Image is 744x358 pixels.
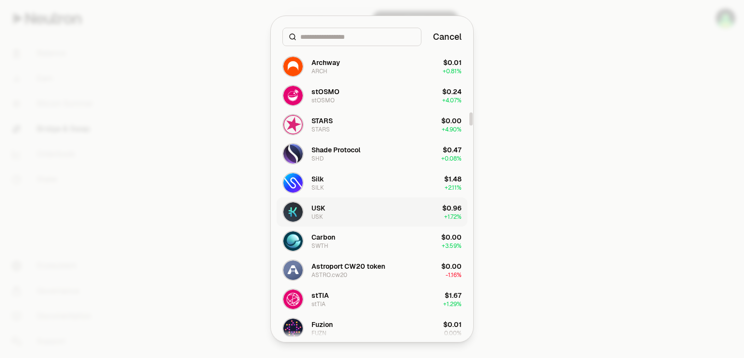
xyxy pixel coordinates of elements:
button: SHD LogoShade ProtocolSHD$0.47+0.08% [277,139,467,168]
button: ARCH LogoArchwayARCH$0.01+0.81% [277,52,467,81]
img: USK Logo [283,202,303,222]
button: USK LogoUSKUSK$0.96+1.72% [277,197,467,227]
div: stTIA [311,291,329,300]
div: SHD [311,155,324,163]
button: STARS LogoSTARSSTARS$0.00+4.90% [277,110,467,139]
span: -1.16% [446,271,462,279]
span: + 0.08% [441,155,462,163]
img: FUZN Logo [283,319,303,338]
img: STARS Logo [283,115,303,134]
div: ARCH [311,67,327,75]
div: Astroport CW20 token [311,261,385,271]
img: stTIA Logo [283,290,303,309]
div: $0.01 [443,320,462,329]
div: Carbon [311,232,335,242]
span: + 1.29% [443,300,462,308]
img: SILK Logo [283,173,303,193]
button: stTIA LogostTIAstTIA$1.67+1.29% [277,285,467,314]
span: + 1.72% [444,213,462,221]
div: $0.47 [443,145,462,155]
div: $1.67 [445,291,462,300]
div: $0.00 [441,261,462,271]
div: Archway [311,58,340,67]
div: SWTH [311,242,328,250]
button: SILK LogoSilkSILK$1.48+2.11% [277,168,467,197]
img: ARCH Logo [283,57,303,76]
img: SWTH Logo [283,231,303,251]
div: STARS [311,126,330,133]
div: Fuzion [311,320,333,329]
div: Shade Protocol [311,145,360,155]
button: ASTRO.cw20 LogoAstroport CW20 tokenASTRO.cw20$0.00-1.16% [277,256,467,285]
div: FUZN [311,329,326,337]
div: $0.24 [442,87,462,97]
div: stOSMO [311,87,340,97]
span: + 3.59% [442,242,462,250]
div: $0.01 [443,58,462,67]
img: SHD Logo [283,144,303,163]
div: $0.96 [442,203,462,213]
div: stTIA [311,300,325,308]
button: stOSMO LogostOSMOstOSMO$0.24+4.07% [277,81,467,110]
button: SWTH LogoCarbonSWTH$0.00+3.59% [277,227,467,256]
img: stOSMO Logo [283,86,303,105]
div: USK [311,203,325,213]
div: stOSMO [311,97,335,104]
span: + 4.90% [442,126,462,133]
span: + 4.07% [442,97,462,104]
img: ASTRO.cw20 Logo [283,260,303,280]
div: SILK [311,184,324,192]
button: Cancel [433,30,462,44]
span: + 0.81% [443,67,462,75]
span: + 2.11% [445,184,462,192]
div: $1.48 [444,174,462,184]
span: 0.00% [444,329,462,337]
div: STARS [311,116,333,126]
div: ASTRO.cw20 [311,271,347,279]
div: $0.00 [441,232,462,242]
div: USK [311,213,323,221]
div: Silk [311,174,324,184]
div: $0.00 [441,116,462,126]
button: FUZN LogoFuzionFUZN$0.010.00% [277,314,467,343]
